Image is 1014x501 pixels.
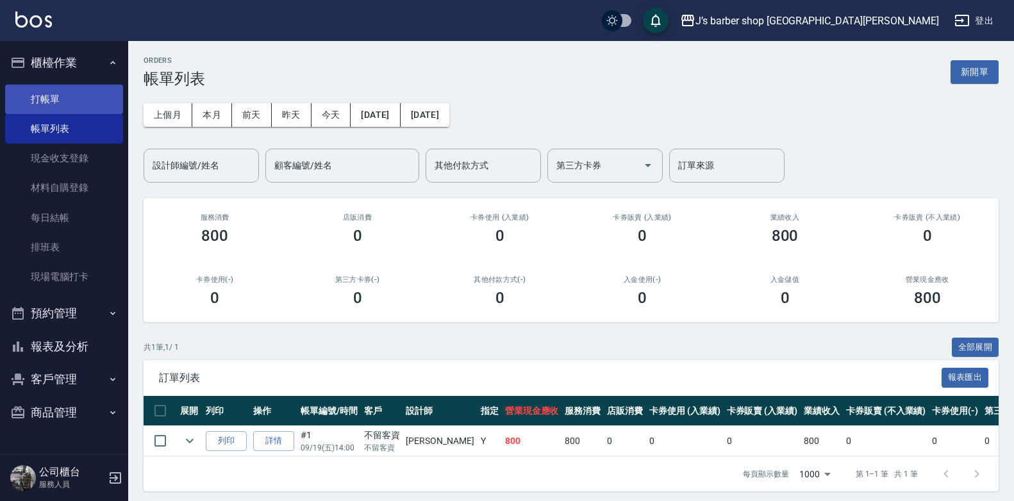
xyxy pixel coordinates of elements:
button: 列印 [206,431,247,451]
button: 上個月 [144,103,192,127]
h5: 公司櫃台 [39,466,104,479]
a: 材料自購登錄 [5,173,123,202]
h3: 800 [772,227,799,245]
th: 指定 [478,396,502,426]
h3: 0 [210,289,219,307]
h3: 0 [495,227,504,245]
td: 0 [929,426,981,456]
button: 登出 [949,9,999,33]
td: 800 [502,426,562,456]
td: 800 [801,426,843,456]
button: 本月 [192,103,232,127]
th: 展開 [177,396,203,426]
h3: 帳單列表 [144,70,205,88]
h2: ORDERS [144,56,205,65]
h3: 0 [781,289,790,307]
td: 800 [561,426,604,456]
a: 帳單列表 [5,114,123,144]
th: 列印 [203,396,250,426]
a: 現場電腦打卡 [5,262,123,292]
button: 全部展開 [952,338,999,357]
h3: 0 [923,227,932,245]
img: Person [10,465,36,491]
h3: 0 [495,289,504,307]
button: 商品管理 [5,396,123,429]
button: 昨天 [272,103,312,127]
td: 0 [604,426,646,456]
div: 不留客資 [364,429,400,442]
button: [DATE] [401,103,449,127]
h2: 卡券販賣 (不入業績) [872,213,983,222]
th: 營業現金應收 [502,396,562,426]
button: 櫃檯作業 [5,46,123,79]
th: 業績收入 [801,396,843,426]
h3: 0 [353,289,362,307]
button: 報表匯出 [942,368,989,388]
th: 卡券使用 (入業績) [646,396,724,426]
td: Y [478,426,502,456]
th: 店販消費 [604,396,646,426]
th: 客戶 [361,396,403,426]
h3: 800 [914,289,941,307]
h2: 營業現金應收 [872,275,983,284]
th: 服務消費 [561,396,604,426]
p: 不留客資 [364,442,400,454]
a: 打帳單 [5,85,123,114]
h2: 第三方卡券(-) [301,275,413,284]
button: [DATE] [351,103,400,127]
td: 0 [646,426,724,456]
h2: 店販消費 [301,213,413,222]
td: #1 [297,426,361,456]
h3: 0 [638,289,647,307]
a: 新開單 [951,65,999,78]
h3: 800 [201,227,228,245]
div: 1000 [794,457,835,491]
h2: 入金儲值 [729,275,840,284]
p: 共 1 筆, 1 / 1 [144,341,179,353]
button: 預約管理 [5,297,123,330]
p: 09/19 (五) 14:00 [301,442,358,454]
td: 0 [724,426,801,456]
button: save [643,8,669,33]
th: 操作 [250,396,297,426]
h2: 入金使用(-) [586,275,698,284]
button: 今天 [312,103,351,127]
button: J’s barber shop [GEOGRAPHIC_DATA][PERSON_NAME] [675,8,944,34]
h2: 其他付款方式(-) [444,275,556,284]
span: 訂單列表 [159,372,942,384]
button: Open [638,155,658,176]
th: 卡券使用(-) [929,396,981,426]
td: 0 [843,426,929,456]
th: 卡券販賣 (入業績) [724,396,801,426]
h3: 服務消費 [159,213,270,222]
button: 前天 [232,103,272,127]
p: 第 1–1 筆 共 1 筆 [856,468,918,480]
a: 每日結帳 [5,203,123,233]
h2: 卡券使用 (入業績) [444,213,556,222]
img: Logo [15,12,52,28]
p: 每頁顯示數量 [743,468,789,480]
a: 報表匯出 [942,371,989,383]
button: 客戶管理 [5,363,123,396]
a: 現金收支登錄 [5,144,123,173]
p: 服務人員 [39,479,104,490]
h2: 卡券使用(-) [159,275,270,284]
a: 排班表 [5,233,123,262]
td: [PERSON_NAME] [403,426,477,456]
button: expand row [180,431,199,450]
h3: 0 [638,227,647,245]
h2: 卡券販賣 (入業績) [586,213,698,222]
button: 報表及分析 [5,330,123,363]
th: 卡券販賣 (不入業績) [843,396,929,426]
th: 帳單編號/時間 [297,396,361,426]
div: J’s barber shop [GEOGRAPHIC_DATA][PERSON_NAME] [695,13,939,29]
button: 新開單 [951,60,999,84]
h3: 0 [353,227,362,245]
th: 設計師 [403,396,477,426]
h2: 業績收入 [729,213,840,222]
a: 詳情 [253,431,294,451]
